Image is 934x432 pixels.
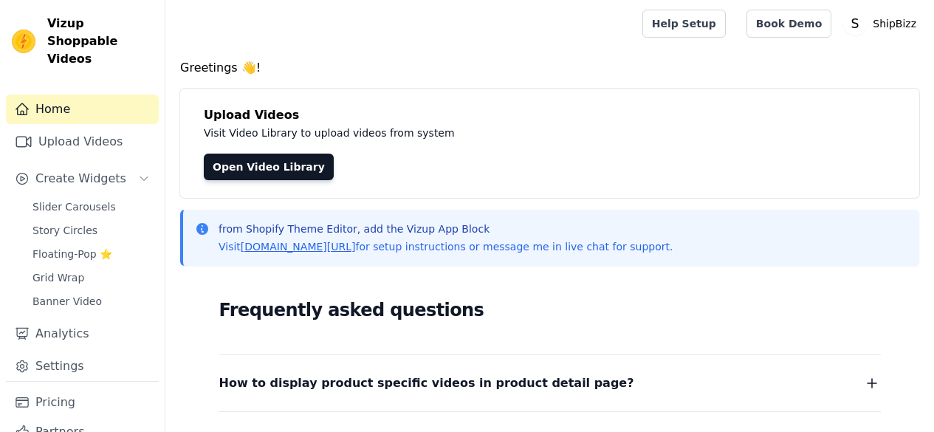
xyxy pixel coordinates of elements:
[47,15,153,68] span: Vizup Shoppable Videos
[219,295,881,325] h2: Frequently asked questions
[642,10,726,38] a: Help Setup
[219,222,673,236] p: from Shopify Theme Editor, add the Vizup App Block
[204,124,865,142] p: Visit Video Library to upload videos from system
[32,247,112,261] span: Floating-Pop ⭐
[32,223,97,238] span: Story Circles
[219,239,673,254] p: Visit for setup instructions or message me in live chat for support.
[204,106,896,124] h4: Upload Videos
[6,319,159,349] a: Analytics
[24,267,159,288] a: Grid Wrap
[6,95,159,124] a: Home
[241,241,356,253] a: [DOMAIN_NAME][URL]
[219,373,634,394] span: How to display product specific videos in product detail page?
[35,170,126,188] span: Create Widgets
[851,16,859,31] text: S
[24,244,159,264] a: Floating-Pop ⭐
[180,59,919,77] h4: Greetings 👋!
[6,388,159,417] a: Pricing
[204,154,334,180] a: Open Video Library
[6,164,159,193] button: Create Widgets
[24,220,159,241] a: Story Circles
[867,10,922,37] p: ShipBizz
[12,30,35,53] img: Vizup
[746,10,831,38] a: Book Demo
[32,294,102,309] span: Banner Video
[219,373,881,394] button: How to display product specific videos in product detail page?
[24,291,159,312] a: Banner Video
[6,127,159,157] a: Upload Videos
[24,196,159,217] a: Slider Carousels
[32,270,84,285] span: Grid Wrap
[843,10,922,37] button: S ShipBizz
[32,199,116,214] span: Slider Carousels
[6,352,159,381] a: Settings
